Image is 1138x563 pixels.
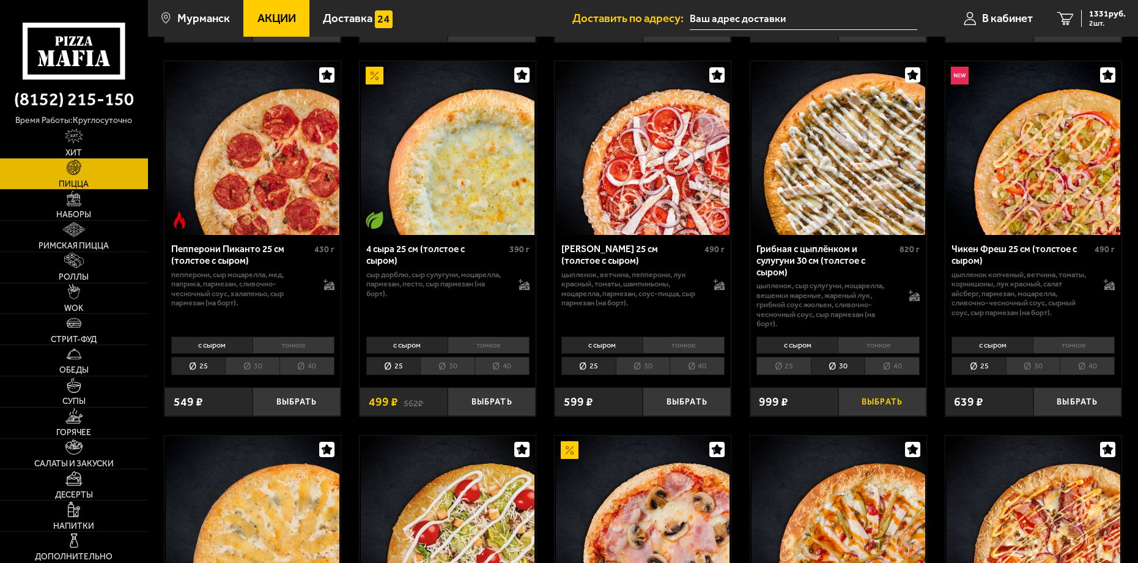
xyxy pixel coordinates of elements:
li: 25 [561,357,616,376]
button: Выбрать [253,387,341,416]
div: 4 сыра 25 см (толстое с сыром) [366,244,506,266]
li: тонкое [253,337,334,354]
p: цыпленок копченый, ветчина, томаты, корнишоны, лук красный, салат айсберг, пармезан, моцарелла, с... [951,270,1092,318]
a: НовинкаЧикен Фреш 25 см (толстое с сыром) [945,61,1121,235]
span: 490 г [1095,244,1115,255]
li: 30 [616,357,670,376]
span: 2 шт. [1089,20,1126,27]
div: Чикен Фреш 25 см (толстое с сыром) [951,244,1092,266]
span: Роллы [59,273,89,281]
span: Доставка [323,13,372,24]
span: Пицца [59,180,89,188]
li: с сыром [561,337,643,354]
img: 4 сыра 25 см (толстое с сыром) [361,61,534,235]
span: Горячее [56,428,91,437]
li: с сыром [756,337,838,354]
li: 40 [670,357,725,376]
button: Выбрать [448,387,536,416]
span: 490 г [704,244,725,255]
span: 639 ₽ [954,396,983,408]
li: с сыром [171,337,253,354]
li: 25 [756,357,811,376]
span: Хит [65,149,82,157]
p: цыпленок, сыр сулугуни, моцарелла, вешенки жареные, жареный лук, грибной соус Жюльен, сливочно-че... [756,281,896,329]
li: 40 [475,357,530,376]
img: Акционный [366,67,383,84]
li: тонкое [838,337,920,354]
img: Акционный [561,441,578,459]
a: Острое блюдоПепперони Пиканто 25 см (толстое с сыром) [164,61,341,235]
img: Вегетарианское блюдо [366,211,383,229]
span: 820 г [900,244,920,255]
li: 40 [279,357,334,376]
img: Новинка [951,67,969,84]
li: 30 [420,357,475,376]
span: В кабинет [982,13,1033,24]
span: 999 ₽ [759,396,788,408]
a: Грибная с цыплёнком и сулугуни 30 см (толстое с сыром) [750,61,926,235]
span: Супы [62,397,86,406]
span: 390 г [509,244,530,255]
s: 562 ₽ [404,396,423,408]
li: тонкое [643,337,725,354]
img: 15daf4d41897b9f0e9f617042186c801.svg [375,10,393,28]
img: Чикен Фреш 25 см (толстое с сыром) [947,61,1120,235]
a: АкционныйВегетарианское блюдо4 сыра 25 см (толстое с сыром) [360,61,536,235]
div: [PERSON_NAME] 25 см (толстое с сыром) [561,244,701,266]
span: Наборы [56,211,91,219]
img: Пепперони Пиканто 25 см (толстое с сыром) [166,61,339,235]
li: 30 [1006,357,1060,376]
img: Острое блюдо [171,211,188,229]
span: Дополнительно [35,553,113,561]
li: 25 [171,357,226,376]
button: Выбрать [838,387,926,416]
button: Выбрать [1033,387,1121,416]
li: 25 [951,357,1006,376]
input: Ваш адрес доставки [690,7,917,30]
span: 549 ₽ [174,396,203,408]
div: Пепперони Пиканто 25 см (толстое с сыром) [171,244,311,266]
li: с сыром [951,337,1033,354]
span: Мурманск [177,13,230,24]
li: тонкое [1033,337,1115,354]
img: Петровская 25 см (толстое с сыром) [556,61,730,235]
li: с сыром [366,337,448,354]
p: сыр дорблю, сыр сулугуни, моцарелла, пармезан, песто, сыр пармезан (на борт). [366,270,506,299]
span: Стрит-фуд [51,335,97,344]
span: Десерты [55,491,93,499]
div: Грибная с цыплёнком и сулугуни 30 см (толстое с сыром) [756,244,896,278]
li: 40 [1060,357,1115,376]
span: Акции [257,13,296,24]
span: 430 г [314,244,334,255]
span: Напитки [53,522,94,531]
li: тонкое [448,337,530,354]
li: 30 [811,357,865,376]
li: 25 [366,357,421,376]
span: 599 ₽ [564,396,593,408]
span: 1331 руб. [1089,10,1126,18]
img: Грибная с цыплёнком и сулугуни 30 см (толстое с сыром) [752,61,925,235]
p: цыпленок, ветчина, пепперони, лук красный, томаты, шампиньоны, моцарелла, пармезан, соус-пицца, с... [561,270,701,308]
li: 40 [865,357,920,376]
p: пепперони, сыр Моцарелла, мед, паприка, пармезан, сливочно-чесночный соус, халапеньо, сыр пармеза... [171,270,311,308]
span: Доставить по адресу: [572,13,690,24]
span: WOK [64,304,83,313]
span: Обеды [59,366,89,375]
span: 499 ₽ [369,396,398,408]
span: Салаты и закуски [34,460,114,468]
button: Выбрать [643,387,731,416]
span: Мурманск пр. Кольский 202 [690,7,917,30]
span: Римская пицца [39,242,109,250]
li: 30 [225,357,279,376]
a: Петровская 25 см (толстое с сыром) [555,61,731,235]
